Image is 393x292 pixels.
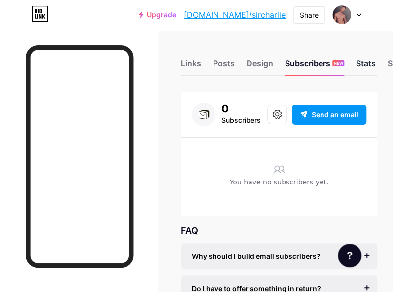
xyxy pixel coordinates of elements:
div: You have no subscribers yet. [192,177,366,192]
div: Links [181,57,201,75]
div: Stats [356,57,376,75]
div: Subscribers [221,114,261,126]
div: 0 [221,103,261,114]
img: logo_orange.svg [16,16,24,24]
div: Design [247,57,273,75]
div: v 4.0.24 [28,16,48,24]
span: Why should I build email subscribers? [192,251,321,261]
div: Domain: [DOMAIN_NAME] [26,26,108,34]
a: Upgrade [139,11,176,19]
img: tab_keywords_by_traffic_grey.svg [98,57,106,65]
span: NEW [333,60,343,66]
div: Subscribers [285,57,344,75]
div: Posts [213,57,235,75]
div: Keywords by Traffic [109,58,166,65]
div: Domain Overview [37,58,88,65]
img: tab_domain_overview_orange.svg [27,57,35,65]
div: FAQ [181,224,377,237]
div: Share [300,10,319,20]
img: website_grey.svg [16,26,24,34]
span: Send an email [312,109,358,120]
img: sircharlie [332,5,351,24]
a: [DOMAIN_NAME]/sircharlie [184,9,286,21]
